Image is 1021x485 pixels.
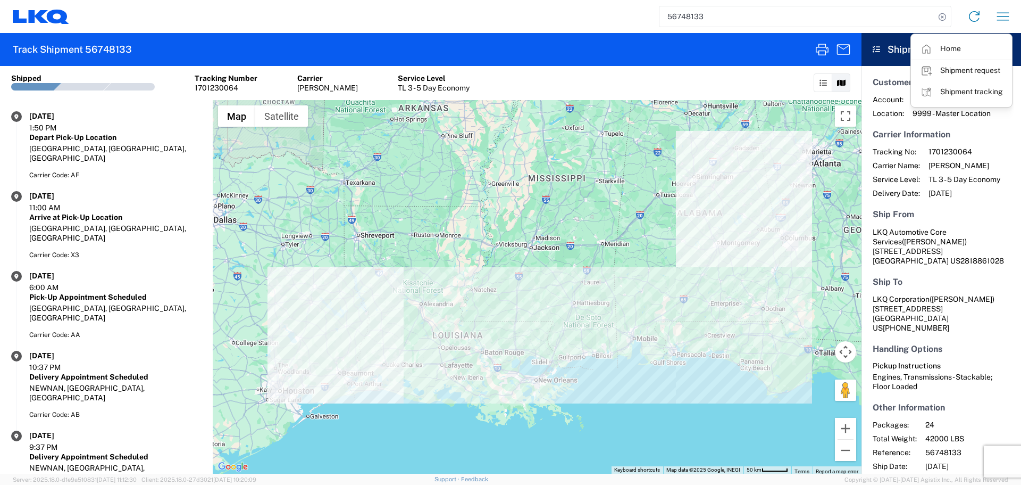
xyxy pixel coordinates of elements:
div: 1:50 PM [29,123,82,133]
header: Shipment Overview [861,33,1021,66]
div: 10:37 PM [29,363,82,372]
h5: Ship To [873,277,1010,287]
a: Shipment tracking [911,81,1011,103]
div: [DATE] [29,431,82,440]
span: [DATE] [928,188,1000,198]
a: Shipment request [911,60,1011,81]
span: Delivery Date: [873,188,920,198]
div: 1701230064 [195,83,257,93]
h5: Customer Information [873,77,1010,87]
div: [GEOGRAPHIC_DATA], [GEOGRAPHIC_DATA], [GEOGRAPHIC_DATA] [29,224,202,243]
div: [GEOGRAPHIC_DATA], [GEOGRAPHIC_DATA], [GEOGRAPHIC_DATA] [29,144,202,163]
div: Carrier Code: AF [29,170,202,180]
span: LKQ Automotive Core Services [873,228,947,246]
span: Service Level: [873,175,920,184]
div: [DATE] [29,271,82,281]
a: Open this area in Google Maps (opens a new window) [215,460,250,474]
span: LKQ Corporation [STREET_ADDRESS] [873,295,994,313]
div: Shipped [11,73,41,83]
span: Tracking No: [873,147,920,157]
div: Carrier [297,73,358,83]
div: [DATE] [29,351,82,360]
button: Drag Pegman onto the map to open Street View [835,380,856,401]
input: Shipment, tracking or reference number [659,6,935,27]
span: Account: [873,95,904,104]
div: [DATE] [29,191,82,201]
div: Delivery Appointment Scheduled [29,452,202,462]
h5: Ship From [873,209,1010,219]
a: Terms [794,468,809,474]
span: [STREET_ADDRESS] [873,247,943,256]
div: Service Level [398,73,470,83]
button: Zoom out [835,440,856,461]
span: Copyright © [DATE]-[DATE] Agistix Inc., All Rights Reserved [844,475,1008,484]
span: 50 km [747,467,761,473]
span: 42000 LBS [925,434,1016,443]
span: Client: 2025.18.0-27d3021 [141,476,256,483]
div: Engines, Transmissions - Stackable; Floor Loaded [873,372,1010,391]
span: Ship Date: [873,462,917,471]
span: [DATE] 10:20:09 [213,476,256,483]
span: [PHONE_NUMBER] [883,324,949,332]
span: ([PERSON_NAME]) [930,295,994,303]
div: Carrier Code: X3 [29,250,202,260]
h2: Track Shipment 56748133 [13,43,132,56]
span: Map data ©2025 Google, INEGI [666,467,740,473]
span: 56748133 [925,448,1016,457]
div: TL 3 - 5 Day Economy [398,83,470,93]
button: Keyboard shortcuts [614,466,660,474]
span: 9999 - Master Location [913,109,991,118]
span: Server: 2025.18.0-d1e9a510831 [13,476,137,483]
a: Feedback [461,476,488,482]
a: Home [911,38,1011,60]
span: 2818861028 [960,257,1004,265]
a: Support [434,476,461,482]
div: [PERSON_NAME] [297,83,358,93]
span: [DATE] [925,462,1016,471]
span: 1701230064 [928,147,1000,157]
span: Carrier Name: [873,161,920,170]
div: 11:00 AM [29,203,82,212]
h5: Other Information [873,402,1010,413]
span: ([PERSON_NAME]) [902,237,967,246]
button: Map Scale: 50 km per 46 pixels [743,466,791,474]
h5: Carrier Information [873,129,1010,139]
span: Location: [873,109,904,118]
span: Reference: [873,448,917,457]
button: Map camera controls [835,341,856,363]
address: [GEOGRAPHIC_DATA] US [873,227,1010,266]
span: Packages: [873,420,917,430]
a: Report a map error [816,468,858,474]
span: [DATE] 11:12:30 [97,476,137,483]
div: NEWNAN, [GEOGRAPHIC_DATA], [GEOGRAPHIC_DATA] [29,463,202,482]
div: Depart Pick-Up Location [29,133,202,142]
div: 9:37 PM [29,442,82,452]
div: Carrier Code: AB [29,410,202,420]
h6: Pickup Instructions [873,361,1010,371]
div: Pick-Up Appointment Scheduled [29,292,202,302]
button: Show street map [218,105,255,127]
span: 24 [925,420,1016,430]
button: Zoom in [835,418,856,439]
span: Total Weight: [873,434,917,443]
div: Carrier Code: AA [29,330,202,340]
div: Tracking Number [195,73,257,83]
div: NEWNAN, [GEOGRAPHIC_DATA], [GEOGRAPHIC_DATA] [29,383,202,402]
button: Toggle fullscreen view [835,105,856,127]
button: Show satellite imagery [255,105,308,127]
span: TL 3 - 5 Day Economy [928,175,1000,184]
div: [GEOGRAPHIC_DATA], [GEOGRAPHIC_DATA], [GEOGRAPHIC_DATA] [29,303,202,323]
span: [PERSON_NAME] [928,161,1000,170]
img: Google [215,460,250,474]
div: [DATE] [29,111,82,121]
div: 6:00 AM [29,283,82,292]
div: Arrive at Pick-Up Location [29,212,202,222]
address: [GEOGRAPHIC_DATA] US [873,294,1010,333]
div: Delivery Appointment Scheduled [29,372,202,382]
h5: Handling Options [873,344,1010,354]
